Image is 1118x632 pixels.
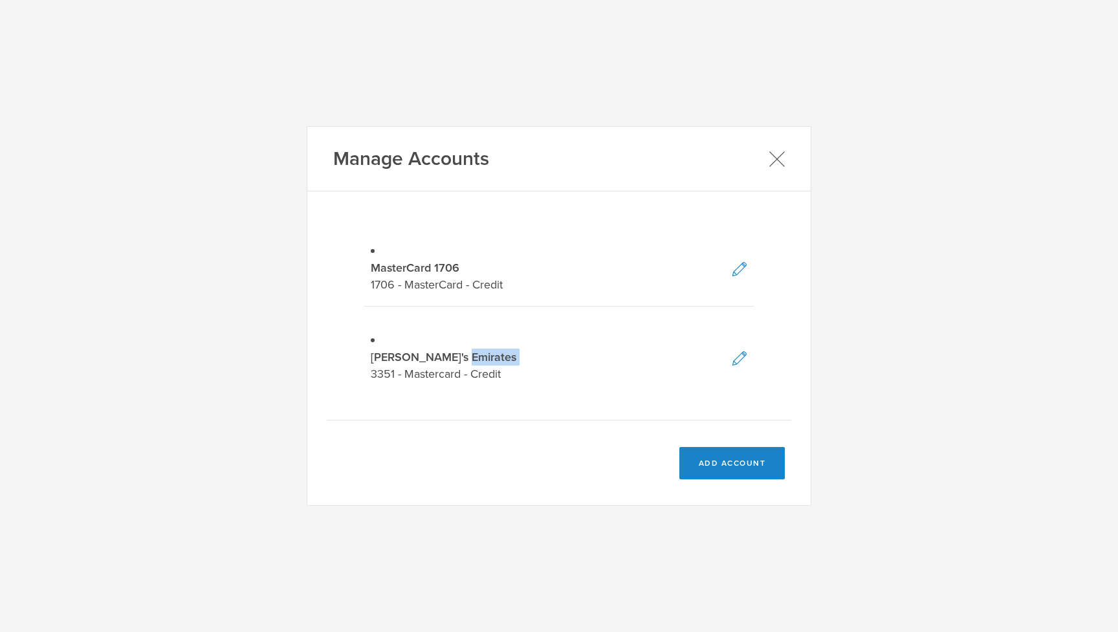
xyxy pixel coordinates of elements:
iframe: Chat Widget [1053,570,1118,632]
h1: Manage Accounts [333,146,489,172]
p: 3351 - Mastercard - Credit [371,365,747,382]
h3: MasterCard 1706 [371,259,747,276]
p: 1706 - MasterCard - Credit [371,276,747,293]
h3: [PERSON_NAME]'s Emirates [371,349,747,365]
button: add account [679,447,785,479]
